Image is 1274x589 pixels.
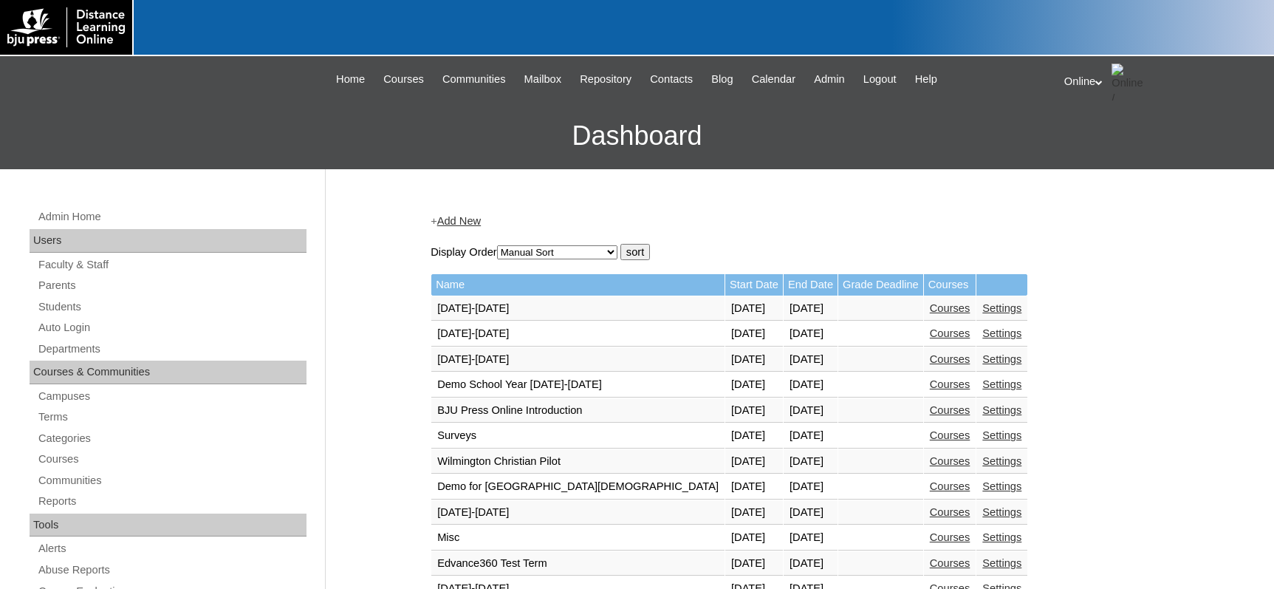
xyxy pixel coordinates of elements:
[620,244,650,260] input: sort
[784,500,838,525] td: [DATE]
[431,423,725,449] td: Surveys
[856,71,904,88] a: Logout
[784,449,838,474] td: [DATE]
[431,347,725,372] td: [DATE]-[DATE]
[37,539,306,558] a: Alerts
[784,296,838,321] td: [DATE]
[784,551,838,576] td: [DATE]
[431,398,725,423] td: BJU Press Online Introduction
[982,327,1021,339] a: Settings
[37,276,306,295] a: Parents
[982,404,1021,416] a: Settings
[431,525,725,551] td: Misc
[930,455,970,467] a: Courses
[37,256,306,274] a: Faculty & Staff
[725,398,783,423] td: [DATE]
[725,423,783,449] td: [DATE]
[908,71,945,88] a: Help
[37,561,306,579] a: Abuse Reports
[725,474,783,500] td: [DATE]
[930,327,970,339] a: Courses
[431,500,725,525] td: [DATE]-[DATE]
[650,71,693,88] span: Contacts
[435,71,513,88] a: Communities
[37,492,306,511] a: Reports
[37,298,306,316] a: Students
[806,71,852,88] a: Admin
[982,480,1021,492] a: Settings
[924,274,976,296] td: Courses
[930,353,970,365] a: Courses
[784,274,838,296] td: End Date
[784,372,838,398] td: [DATE]
[30,361,306,384] div: Courses & Communities
[930,480,970,492] a: Courses
[915,71,937,88] span: Help
[30,514,306,537] div: Tools
[431,274,725,296] td: Name
[7,103,1267,169] h3: Dashboard
[725,296,783,321] td: [DATE]
[30,229,306,253] div: Users
[524,71,562,88] span: Mailbox
[930,557,970,569] a: Courses
[643,71,700,88] a: Contacts
[431,372,725,398] td: Demo School Year [DATE]-[DATE]
[982,302,1021,314] a: Settings
[431,449,725,474] td: Wilmington Christian Pilot
[37,450,306,469] a: Courses
[930,506,970,518] a: Courses
[930,429,970,441] a: Courses
[725,321,783,347] td: [DATE]
[711,71,733,88] span: Blog
[930,378,970,390] a: Courses
[982,378,1021,390] a: Settings
[376,71,431,88] a: Courses
[784,525,838,551] td: [DATE]
[784,347,838,372] td: [DATE]
[37,429,306,448] a: Categories
[37,208,306,226] a: Admin Home
[7,7,125,47] img: logo-white.png
[982,506,1021,518] a: Settings
[725,347,783,372] td: [DATE]
[982,429,1021,441] a: Settings
[838,274,923,296] td: Grade Deadline
[442,71,506,88] span: Communities
[517,71,569,88] a: Mailbox
[982,531,1021,543] a: Settings
[752,71,795,88] span: Calendar
[431,296,725,321] td: [DATE]-[DATE]
[704,71,740,88] a: Blog
[725,525,783,551] td: [DATE]
[930,302,970,314] a: Courses
[336,71,365,88] span: Home
[37,408,306,426] a: Terms
[784,398,838,423] td: [DATE]
[431,244,1162,260] form: Display Order
[725,449,783,474] td: [DATE]
[1064,64,1259,101] div: Online
[784,423,838,449] td: [DATE]
[580,71,631,88] span: Repository
[37,340,306,358] a: Departments
[982,557,1021,569] a: Settings
[725,551,783,576] td: [DATE]
[437,215,481,227] a: Add New
[37,387,306,406] a: Campuses
[814,71,845,88] span: Admin
[744,71,803,88] a: Calendar
[930,531,970,543] a: Courses
[329,71,372,88] a: Home
[37,319,306,337] a: Auto Login
[37,471,306,490] a: Communities
[784,474,838,500] td: [DATE]
[784,321,838,347] td: [DATE]
[383,71,424,88] span: Courses
[930,404,970,416] a: Courses
[863,71,897,88] span: Logout
[572,71,639,88] a: Repository
[982,353,1021,365] a: Settings
[982,455,1021,467] a: Settings
[725,274,783,296] td: Start Date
